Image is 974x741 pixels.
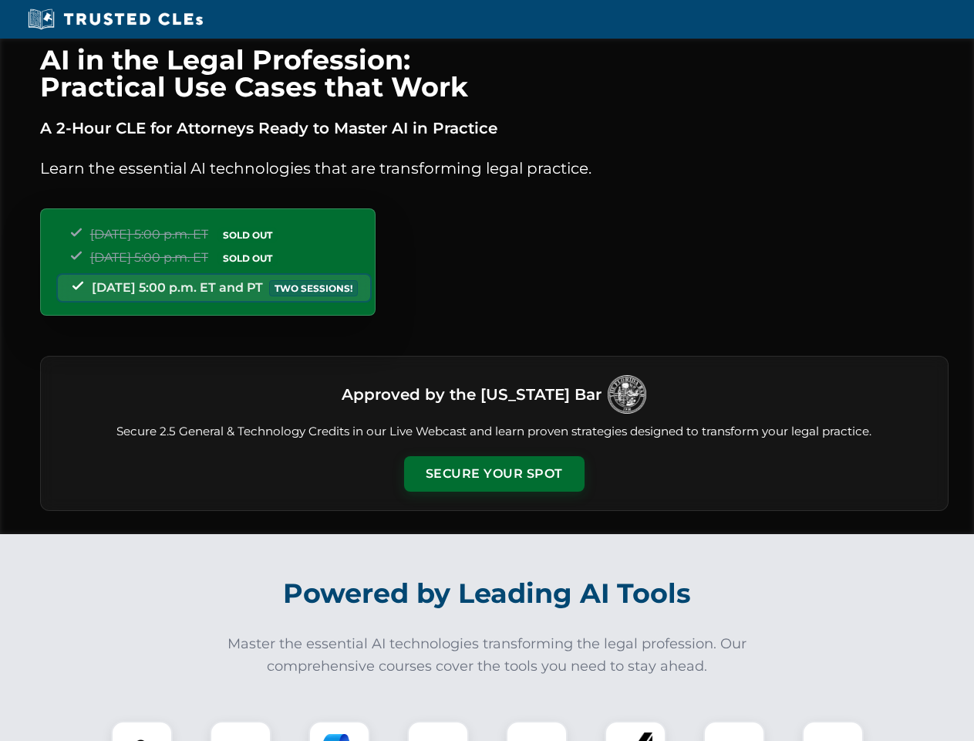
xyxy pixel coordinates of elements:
h3: Approved by the [US_STATE] Bar [342,381,602,408]
span: SOLD OUT [217,250,278,266]
img: Trusted CLEs [23,8,207,31]
p: Master the essential AI technologies transforming the legal profession. Our comprehensive courses... [217,633,757,678]
button: Secure Your Spot [404,456,585,492]
h2: Powered by Leading AI Tools [60,567,915,621]
span: [DATE] 5:00 p.m. ET [90,250,208,265]
p: A 2-Hour CLE for Attorneys Ready to Master AI in Practice [40,116,949,140]
span: SOLD OUT [217,227,278,243]
p: Learn the essential AI technologies that are transforming legal practice. [40,156,949,181]
span: [DATE] 5:00 p.m. ET [90,227,208,242]
h1: AI in the Legal Profession: Practical Use Cases that Work [40,46,949,100]
img: Logo [608,375,646,414]
p: Secure 2.5 General & Technology Credits in our Live Webcast and learn proven strategies designed ... [59,423,929,441]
